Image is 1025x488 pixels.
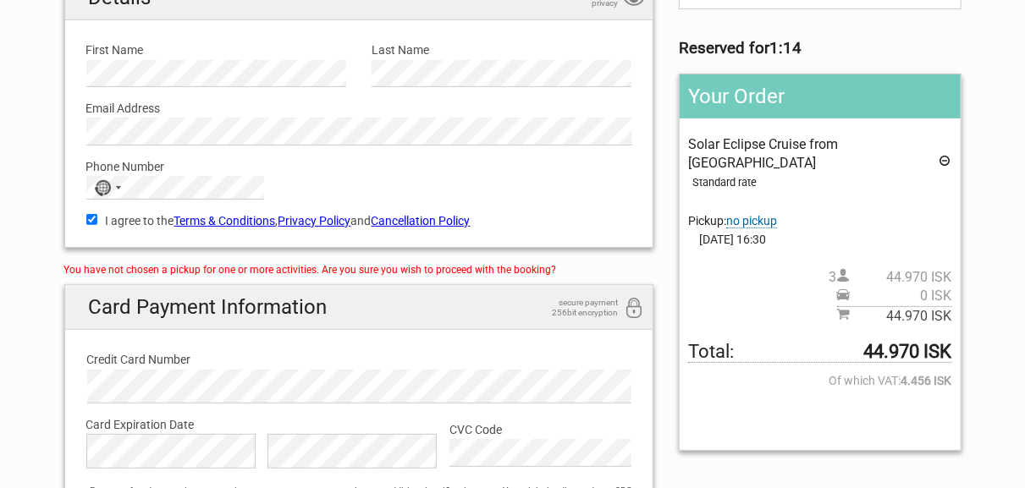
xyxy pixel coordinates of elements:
span: 44.970 ISK [851,268,952,287]
span: [DATE] 16:30 [688,230,951,249]
span: 0 ISK [851,287,952,305]
span: 3 person(s) [829,268,952,287]
span: Pickup: [688,214,777,228]
div: Standard rate [692,173,951,192]
span: Change pickup place [726,214,777,228]
label: Credit Card Number [87,350,631,369]
span: Total to be paid [688,343,951,362]
i: 256bit encryption [624,298,644,321]
label: Card Expiration Date [86,415,632,434]
a: Cancellation Policy [372,214,471,228]
label: CVC Code [449,420,631,439]
button: Selected country [87,177,130,199]
h2: Card Payment Information [65,285,653,330]
button: Open LiveChat chat widget [195,26,215,47]
span: 44.970 ISK [851,307,952,326]
strong: 1:14 [769,39,802,58]
label: First Name [86,41,346,59]
h2: Your Order [680,74,960,118]
h3: Reserved for [679,39,961,58]
label: Phone Number [86,157,632,176]
strong: 44.970 ISK [864,343,952,361]
label: Email Address [86,99,632,118]
a: Terms & Conditions [174,214,276,228]
a: Privacy Policy [278,214,351,228]
label: I agree to the , and [86,211,632,230]
p: We're away right now. Please check back later! [24,30,191,43]
div: You have not chosen a pickup for one or more activities. Are you sure you wish to proceed with th... [64,260,654,279]
label: Last Name [372,41,631,59]
span: Subtotal [837,306,952,326]
span: Solar Eclipse Cruise from [GEOGRAPHIC_DATA] [688,136,838,171]
strong: 4.456 ISK [901,371,952,390]
span: Of which VAT: [688,371,951,390]
span: secure payment 256bit encryption [533,298,618,318]
span: Pickup price [837,287,952,305]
